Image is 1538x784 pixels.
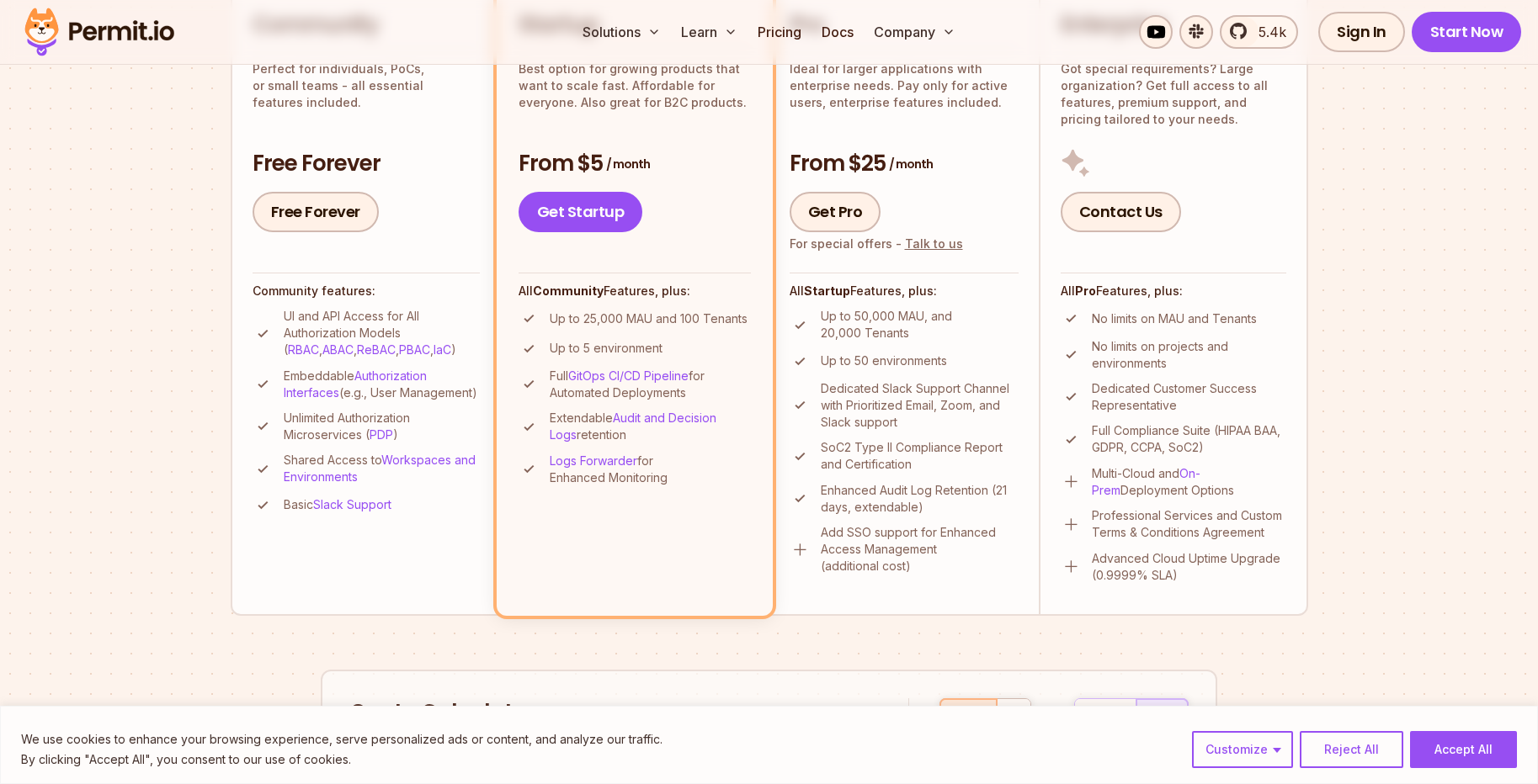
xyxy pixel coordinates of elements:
span: 5.4k [1248,22,1286,42]
button: Reject All [1300,731,1403,768]
h3: From $5 [519,149,751,179]
h3: From $25 [790,149,1019,179]
a: ReBAC [357,342,396,357]
p: Full for Automated Deployments [550,368,751,401]
a: Get Pro [790,192,881,232]
a: Talk to us [905,236,963,251]
p: Dedicated Customer Success Representative [1092,380,1286,414]
a: PBAC [399,342,430,357]
p: Multi-Cloud and Deployment Options [1092,465,1286,499]
a: Authorization Interfaces [284,368,427,400]
a: Logs Forwarder [550,453,637,468]
a: Audit and Decision Logs [550,411,716,442]
p: Professional Services and Custom Terms & Conditions Agreement [1092,507,1286,541]
p: Shared Access to [284,452,480,485]
p: SoC2 Type II Compliance Report and Certification [821,439,1019,473]
a: PDP [370,427,393,442]
a: Sign In [1318,12,1405,52]
a: Free Forever [253,192,379,232]
p: Dedicated Slack Support Channel with Prioritized Email, Zoom, and Slack support [821,380,1019,431]
h4: Community features: [253,283,480,299]
a: ABAC [322,342,354,357]
span: / month [889,156,933,172]
p: for Enhanced Monitoring [550,453,751,486]
button: Solutions [576,15,668,49]
a: IaC [434,342,451,357]
a: Docs [815,15,860,49]
p: Embeddable (e.g., User Management) [284,368,480,401]
button: Company [867,15,962,49]
p: Up to 50,000 MAU, and 20,000 Tenants [821,308,1019,342]
p: Up to 25,000 MAU and 100 Tenants [550,310,748,327]
a: Contact Us [1061,192,1181,232]
p: No limits on projects and environments [1092,338,1286,372]
strong: Startup [804,283,850,298]
a: On-Prem [1092,466,1200,497]
p: Ideal for larger applications with enterprise needs. Pay only for active users, enterprise featur... [790,61,1019,111]
button: Learn [674,15,744,49]
h4: All Features, plus: [790,283,1019,299]
p: Basic [284,496,391,513]
a: GitOps CI/CD Pipeline [568,368,689,383]
button: Accept All [1410,731,1517,768]
div: For special offers - [790,236,963,252]
h4: All Features, plus: [519,283,751,299]
p: Unlimited Authorization Microservices ( ) [284,410,480,443]
h3: Free Forever [253,149,480,179]
p: Add SSO support for Enhanced Access Management (additional cost) [821,524,1019,575]
p: Enhanced Audit Log Retention (21 days, extendable) [821,482,1019,516]
a: 5.4k [1220,15,1298,49]
p: UI and API Access for All Authorization Models ( , , , , ) [284,308,480,358]
p: By clicking "Accept All", you consent to our use of cookies. [21,750,663,770]
a: Get Startup [519,192,643,232]
a: Start Now [1412,12,1522,52]
strong: Pro [1075,283,1096,298]
p: Perfect for individuals, PoCs, or small teams - all essential features included. [253,61,480,111]
h4: All Features, plus: [1061,283,1286,299]
p: No limits on MAU and Tenants [1092,310,1257,327]
p: Extendable retention [550,410,751,443]
p: Best option for growing products that want to scale fast. Affordable for everyone. Also great for... [519,61,751,111]
p: Advanced Cloud Uptime Upgrade (0.9999% SLA) [1092,550,1286,584]
img: Permit logo [17,3,182,61]
a: Slack Support [313,497,391,511]
a: Pricing [751,15,808,49]
button: Customize [1192,731,1293,768]
p: Full Compliance Suite (HIPAA BAA, GDPR, CCPA, SoC2) [1092,422,1286,456]
span: / month [606,156,650,172]
p: We use cookies to enhance your browsing experience, serve personalized ads or content, and analyz... [21,729,663,750]
p: Up to 50 environments [821,352,947,369]
h2: Quota Calculator [349,698,878,728]
strong: Community [533,283,604,298]
p: Got special requirements? Large organization? Get full access to all features, premium support, a... [1061,61,1286,128]
a: RBAC [288,342,319,357]
p: Up to 5 environment [550,340,663,357]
